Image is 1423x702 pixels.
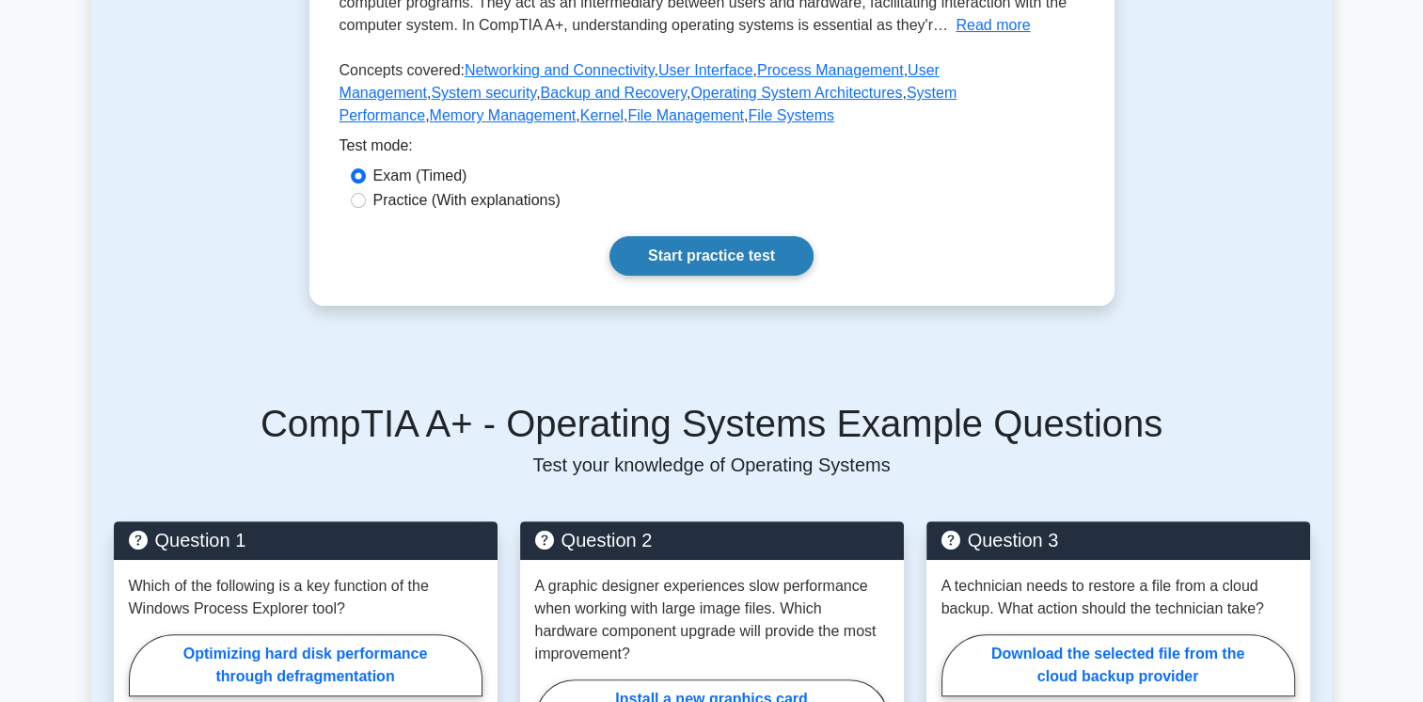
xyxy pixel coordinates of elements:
[129,575,482,620] p: Which of the following is a key function of the Windows Process Explorer tool?
[431,85,536,101] a: System security
[609,236,814,276] a: Start practice test
[956,14,1030,37] button: Read more
[748,107,834,123] a: File Systems
[340,135,1084,165] div: Test mode:
[465,62,655,78] a: Networking and Connectivity
[340,59,1084,135] p: Concepts covered: , , , , , , , , , , ,
[114,401,1310,446] h5: CompTIA A+ - Operating Systems Example Questions
[941,529,1295,551] h5: Question 3
[690,85,902,101] a: Operating System Architectures
[373,165,467,187] label: Exam (Timed)
[129,634,482,696] label: Optimizing hard disk performance through defragmentation
[941,634,1295,696] label: Download the selected file from the cloud backup provider
[430,107,577,123] a: Memory Management
[580,107,624,123] a: Kernel
[129,529,482,551] h5: Question 1
[535,529,889,551] h5: Question 2
[535,575,889,665] p: A graphic designer experiences slow performance when working with large image files. Which hardwa...
[627,107,744,123] a: File Management
[941,575,1295,620] p: A technician needs to restore a file from a cloud backup. What action should the technician take?
[541,85,687,101] a: Backup and Recovery
[373,189,561,212] label: Practice (With explanations)
[658,62,752,78] a: User Interface
[114,454,1310,476] p: Test your knowledge of Operating Systems
[757,62,904,78] a: Process Management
